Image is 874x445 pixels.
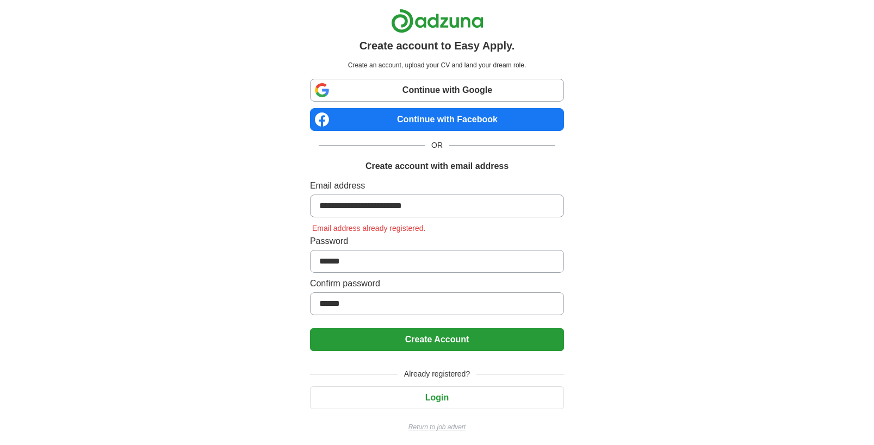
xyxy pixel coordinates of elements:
span: OR [425,140,449,151]
h1: Create account to Easy Apply. [359,37,515,54]
a: Continue with Google [310,79,564,102]
label: Confirm password [310,277,564,290]
h1: Create account with email address [365,160,509,173]
button: Create Account [310,328,564,351]
img: Adzuna logo [391,9,484,33]
span: Email address already registered. [310,224,428,233]
a: Continue with Facebook [310,108,564,131]
label: Email address [310,179,564,192]
a: Login [310,393,564,402]
p: Create an account, upload your CV and land your dream role. [312,60,562,70]
span: Already registered? [398,368,476,380]
label: Password [310,235,564,248]
a: Return to job advert [310,422,564,432]
button: Login [310,386,564,409]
